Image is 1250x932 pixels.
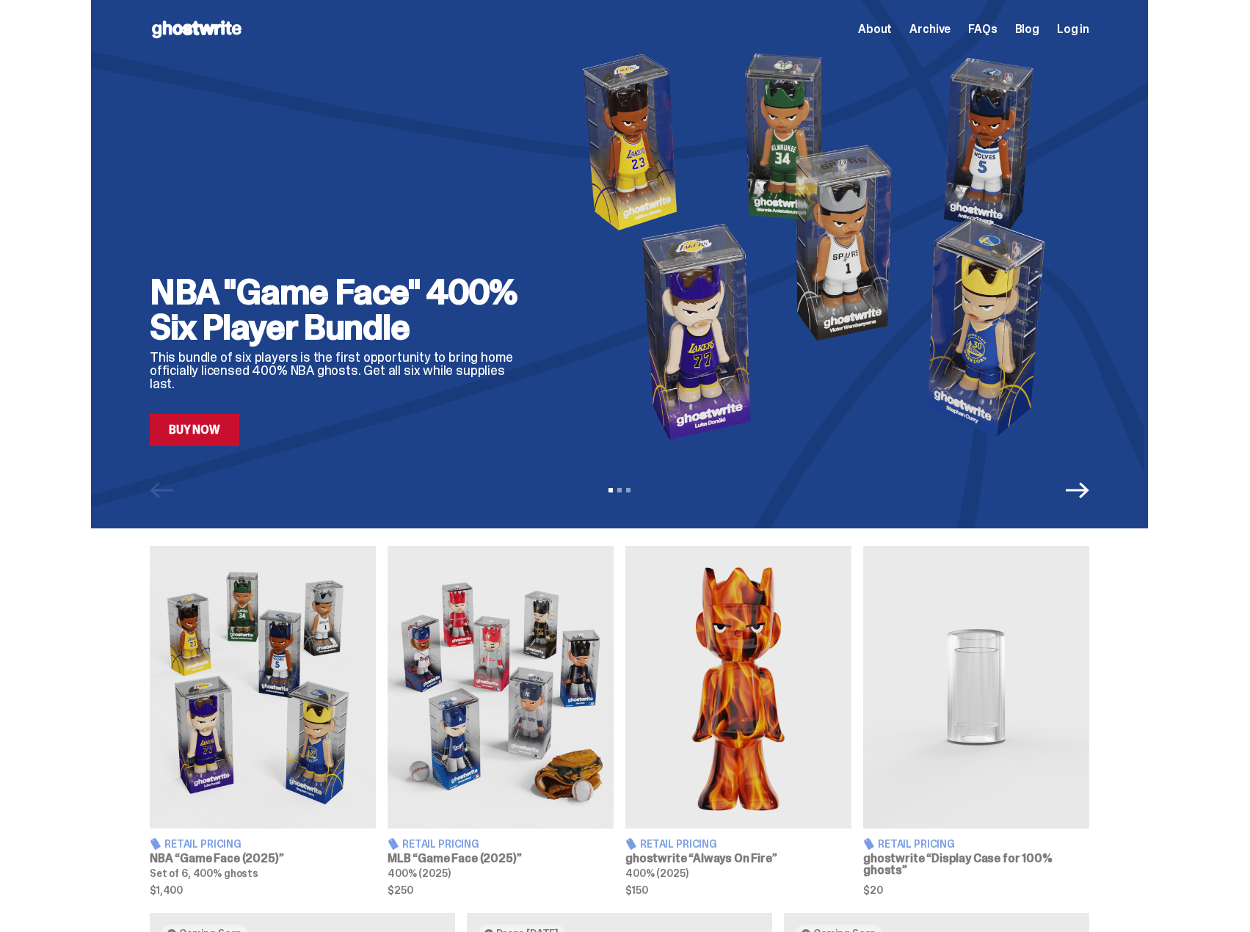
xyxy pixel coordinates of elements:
span: Retail Pricing [164,839,241,849]
a: Log in [1057,23,1089,35]
a: Game Face (2025) Retail Pricing [150,546,376,895]
p: This bundle of six players is the first opportunity to bring home officially licensed 400% NBA gh... [150,351,531,390]
a: Display Case for 100% ghosts Retail Pricing [863,546,1089,895]
span: $150 [625,885,851,895]
img: Always On Fire [625,546,851,829]
a: FAQs [968,23,997,35]
span: Retail Pricing [640,839,717,849]
h3: ghostwrite “Display Case for 100% ghosts” [863,853,1089,876]
button: Next [1066,478,1089,502]
span: $20 [863,885,1089,895]
h3: MLB “Game Face (2025)” [388,853,614,864]
button: View slide 2 [617,488,622,492]
span: $250 [388,885,614,895]
img: Game Face (2025) [150,546,376,829]
span: 400% (2025) [625,867,688,880]
h3: NBA “Game Face (2025)” [150,853,376,864]
a: Buy Now [150,414,239,446]
span: Retail Pricing [878,839,955,849]
h2: NBA "Game Face" 400% Six Player Bundle [150,274,531,345]
span: Retail Pricing [402,839,479,849]
span: Set of 6, 400% ghosts [150,867,258,880]
h3: ghostwrite “Always On Fire” [625,853,851,864]
span: $1,400 [150,885,376,895]
a: Game Face (2025) Retail Pricing [388,546,614,895]
button: View slide 3 [626,488,631,492]
img: Game Face (2025) [388,546,614,829]
a: Blog [1015,23,1039,35]
img: NBA "Game Face" 400% Six Player Bundle [555,45,1089,446]
img: Display Case for 100% ghosts [863,546,1089,829]
button: View slide 1 [608,488,613,492]
a: Archive [909,23,951,35]
a: Always On Fire Retail Pricing [625,546,851,895]
span: 400% (2025) [388,867,450,880]
a: About [858,23,892,35]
